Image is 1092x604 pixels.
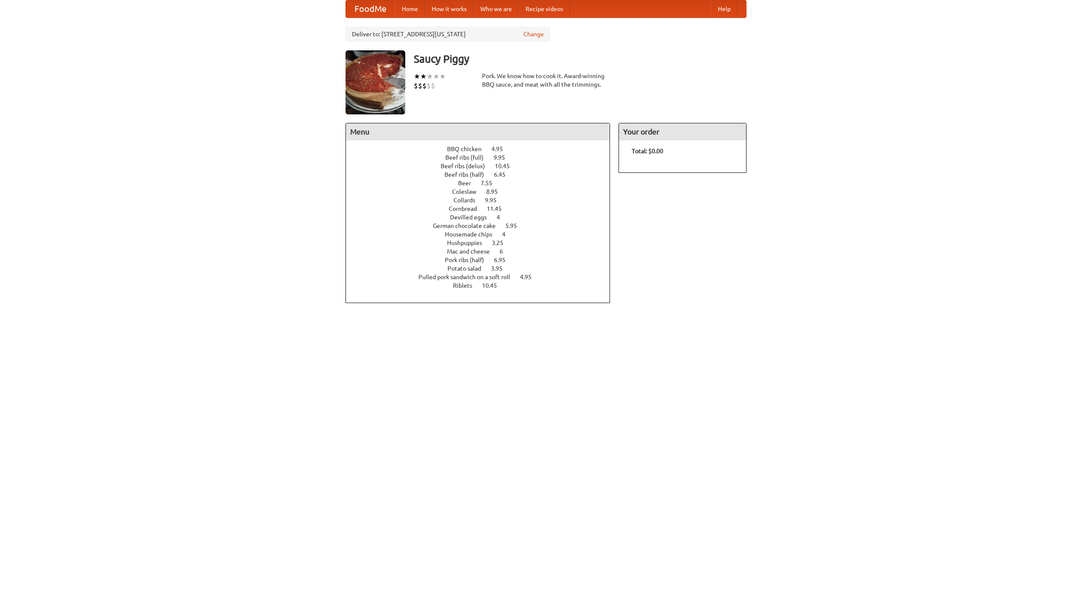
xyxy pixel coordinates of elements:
a: German chocolate cake 5.95 [433,222,533,229]
span: 6 [500,248,511,255]
a: Potato salad 3.95 [447,265,518,272]
span: 5.95 [505,222,526,229]
img: angular.jpg [346,50,405,114]
span: German chocolate cake [433,222,504,229]
a: Devilled eggs 4 [450,214,516,221]
span: Potato salad [447,265,490,272]
span: 6.95 [494,257,514,263]
span: 4 [502,231,514,238]
h3: Saucy Piggy [414,50,746,67]
li: ★ [433,72,439,81]
a: Beer 7.55 [458,180,508,187]
span: 4 [497,214,508,221]
span: 10.45 [482,282,505,289]
span: Pork ribs (half) [445,257,493,263]
span: BBQ chicken [447,146,490,152]
span: 6.45 [494,171,514,178]
li: $ [414,81,418,90]
li: $ [427,81,431,90]
a: Recipe videos [519,0,570,18]
h4: Menu [346,123,610,140]
a: Pulled pork sandwich on a soft roll 4.95 [418,274,547,280]
span: Coleslaw [452,188,485,195]
a: FoodMe [346,0,395,18]
a: Coleslaw 8.95 [452,188,514,195]
div: Deliver to: [STREET_ADDRESS][US_STATE] [346,26,550,42]
a: Beef ribs (full) 9.95 [445,154,521,161]
a: Pork ribs (half) 6.95 [445,257,521,263]
li: ★ [420,72,427,81]
li: $ [431,81,435,90]
li: ★ [414,72,420,81]
span: Beef ribs (half) [444,171,493,178]
a: Housemade chips 4 [445,231,521,238]
span: 11.45 [487,205,510,212]
a: Cornbread 11.45 [449,205,517,212]
span: Devilled eggs [450,214,495,221]
a: Home [395,0,425,18]
span: Beef ribs (delux) [441,163,494,169]
span: Collards [453,197,484,204]
span: 4.95 [520,274,540,280]
a: How it works [425,0,473,18]
span: 4.95 [491,146,511,152]
span: Beef ribs (full) [445,154,492,161]
div: Pork. We know how to cook it. Award-winning BBQ sauce, and meat with all the trimmings. [482,72,610,89]
span: 9.95 [494,154,514,161]
a: Change [523,30,544,38]
a: Who we are [473,0,519,18]
span: 3.25 [492,239,512,246]
a: Riblets 10.45 [453,282,513,289]
a: BBQ chicken 4.95 [447,146,519,152]
span: Housemade chips [445,231,501,238]
span: 9.95 [485,197,505,204]
li: $ [418,81,422,90]
b: Total: $0.00 [632,148,663,155]
span: 10.45 [495,163,518,169]
span: 7.55 [481,180,501,187]
a: Mac and cheese 6 [447,248,519,255]
span: Cornbread [449,205,485,212]
span: Pulled pork sandwich on a soft roll [418,274,519,280]
li: $ [422,81,427,90]
a: Collards 9.95 [453,197,512,204]
span: 8.95 [486,188,506,195]
a: Help [711,0,738,18]
a: Hushpuppies 3.25 [447,239,519,246]
li: ★ [439,72,446,81]
span: 3.95 [491,265,511,272]
span: Riblets [453,282,481,289]
li: ★ [427,72,433,81]
a: Beef ribs (delux) 10.45 [441,163,526,169]
span: Hushpuppies [447,239,491,246]
a: Beef ribs (half) 6.45 [444,171,521,178]
h4: Your order [619,123,746,140]
span: Mac and cheese [447,248,498,255]
span: Beer [458,180,479,187]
